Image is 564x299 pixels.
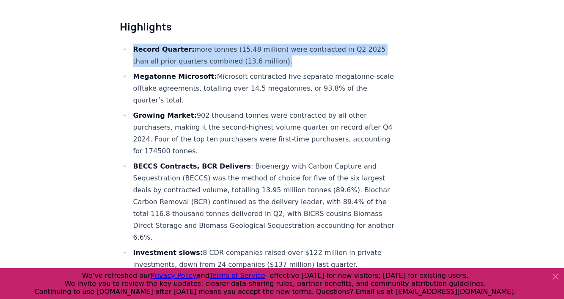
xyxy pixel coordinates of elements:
[131,71,400,106] li: Microsoft contracted five separate megatonne-scale offtake agreements, totalling over 14.5 megato...
[133,111,197,119] strong: Growing Market:
[120,20,400,33] h2: Highlights
[133,162,251,170] strong: BECCS Contracts, BCR Delivers
[131,161,400,244] li: : Bioenergy with Carbon Capture and Sequestration (BECCS) was the method of choice for five of th...
[133,249,203,257] strong: Investment slows:
[131,247,400,271] li: 8 CDR companies raised over $122 million in private investments, down from 24 companies ($137 mil...
[131,110,400,157] li: 902 thousand tonnes were contracted by all other purchasers, making it the second-highest volume ...
[133,72,217,80] strong: Megatonne Microsoft:
[133,45,195,53] strong: Record Quarter:
[131,44,400,67] li: more tonnes (15.48 million) were contracted in Q2 2025 than all prior quarters combined (13.6 mil...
